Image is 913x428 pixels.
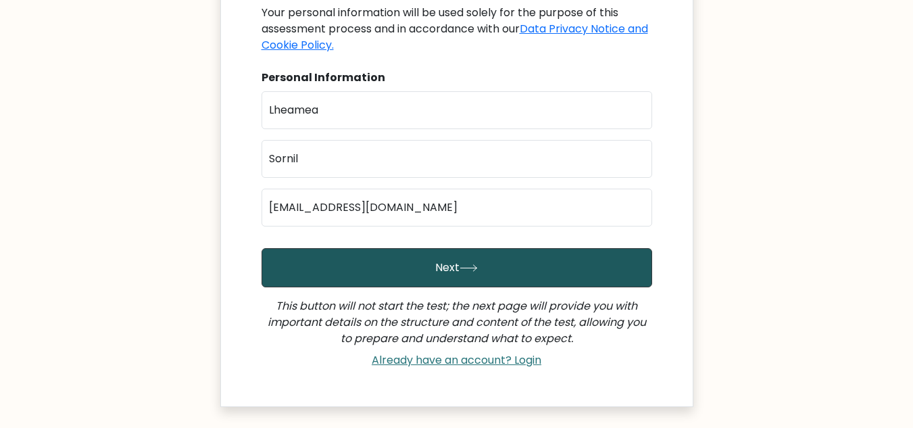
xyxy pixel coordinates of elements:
input: First name [262,91,652,129]
a: Data Privacy Notice and Cookie Policy. [262,21,648,53]
input: Email [262,189,652,227]
button: Next [262,248,652,287]
i: This button will not start the test; the next page will provide you with important details on the... [268,298,646,346]
a: Already have an account? Login [366,352,547,368]
input: Last name [262,140,652,178]
div: Personal Information [262,70,652,86]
